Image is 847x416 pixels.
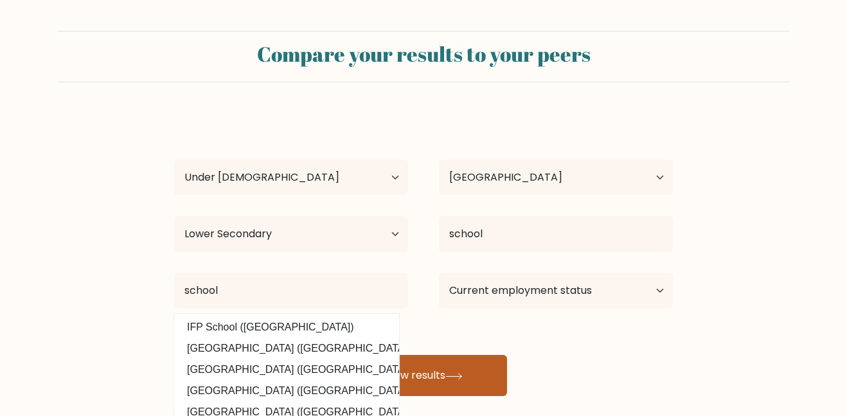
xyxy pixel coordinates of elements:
[340,355,507,396] button: View results
[177,359,396,380] option: [GEOGRAPHIC_DATA] ([GEOGRAPHIC_DATA])
[174,273,408,309] input: Most relevant educational institution
[177,338,396,359] option: [GEOGRAPHIC_DATA] ([GEOGRAPHIC_DATA])
[65,42,782,66] h2: Compare your results to your peers
[177,317,396,338] option: IFP School ([GEOGRAPHIC_DATA])
[439,216,673,252] input: What did you study?
[177,381,396,401] option: [GEOGRAPHIC_DATA] ([GEOGRAPHIC_DATA])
